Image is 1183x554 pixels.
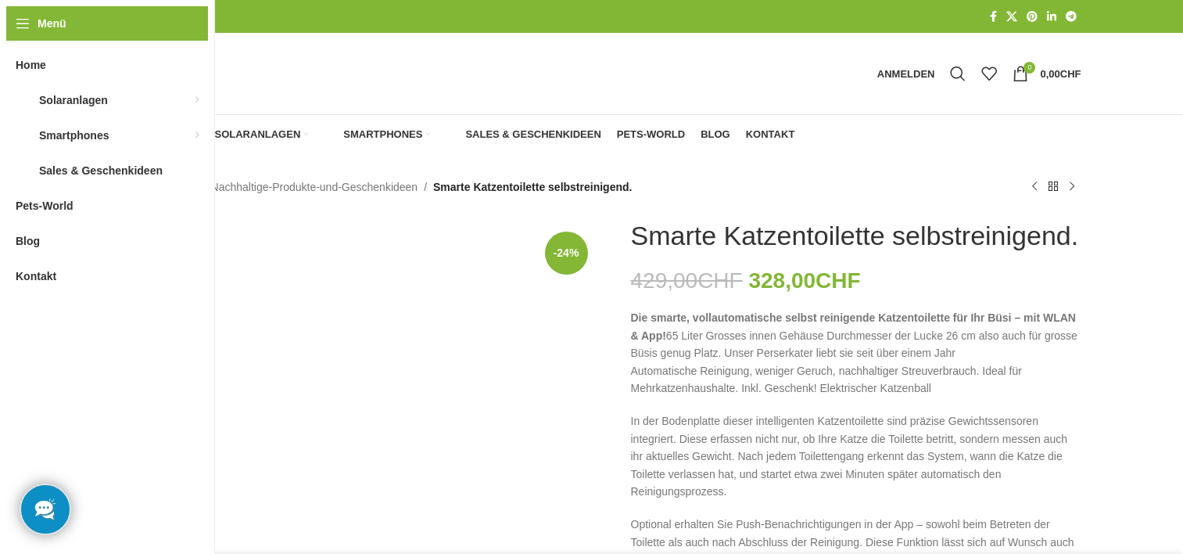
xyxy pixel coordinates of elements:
[343,128,422,141] span: Smartphones
[816,268,861,293] span: CHF
[16,51,46,79] span: Home
[1022,6,1042,27] a: Pinterest Social Link
[746,128,795,141] span: Kontakt
[39,156,163,185] span: Sales & Geschenkideen
[39,121,109,149] span: Smartphones
[16,128,31,143] img: Smartphones
[973,58,1005,89] div: Meine Wunschliste
[701,119,730,150] a: Blog
[1061,6,1081,27] a: Telegram Social Link
[701,128,730,141] span: Blog
[215,128,301,141] span: Solaranlagen
[617,128,685,141] span: Pets-World
[211,178,418,196] a: Nachhaltige-Produkte-und-Geschenkideen
[195,119,309,150] a: Solaranlagen
[631,220,1079,252] h1: Smarte Katzentoilette selbstreinigend.
[1042,6,1061,27] a: LinkedIn Social Link
[985,6,1002,27] a: Facebook Social Link
[39,86,108,114] span: Solaranlagen
[1063,178,1081,196] a: Nächstes Produkt
[869,58,943,89] a: Anmelden
[942,58,973,89] a: Suche
[631,311,1076,341] strong: Die smarte, vollautomatische selbst reinigende Katzentoilette für Ihr Büsi – mit WLAN & App!
[631,412,1081,500] p: In der Bodenplatte dieser intelligenten Katzentoilette sind präzise Gewichtssensoren integriert. ...
[38,15,66,32] span: Menü
[1002,6,1022,27] a: X Social Link
[1023,62,1035,74] span: 0
[1025,178,1044,196] a: Vorheriges Produkt
[142,119,803,150] div: Hauptnavigation
[1040,68,1081,80] bdi: 0,00
[16,262,56,290] span: Kontakt
[433,178,632,196] span: Smarte Katzentoilette selbstreinigend.
[324,128,338,142] img: Smartphones
[16,92,31,108] img: Solaranlagen
[631,309,1081,397] p: 65 Liter Grosses innen Gehäuse Durchmesser der Lucke 26 cm also auch für grosse Büsis genug Platz...
[16,227,40,255] span: Blog
[617,119,685,150] a: Pets-World
[877,69,935,79] span: Anmelden
[631,268,743,293] bdi: 429,00
[16,163,31,178] img: Sales & Geschenkideen
[446,128,460,142] img: Sales & Geschenkideen
[149,178,633,196] nav: Breadcrumb
[465,128,600,141] span: Sales & Geschenkideen
[1005,58,1088,89] a: 0 0,00CHF
[748,268,860,293] bdi: 328,00
[545,232,588,275] span: -24%
[324,119,430,150] a: Smartphones
[16,192,73,220] span: Pets-World
[697,268,743,293] span: CHF
[446,119,600,150] a: Sales & Geschenkideen
[1060,68,1081,80] span: CHF
[746,119,795,150] a: Kontakt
